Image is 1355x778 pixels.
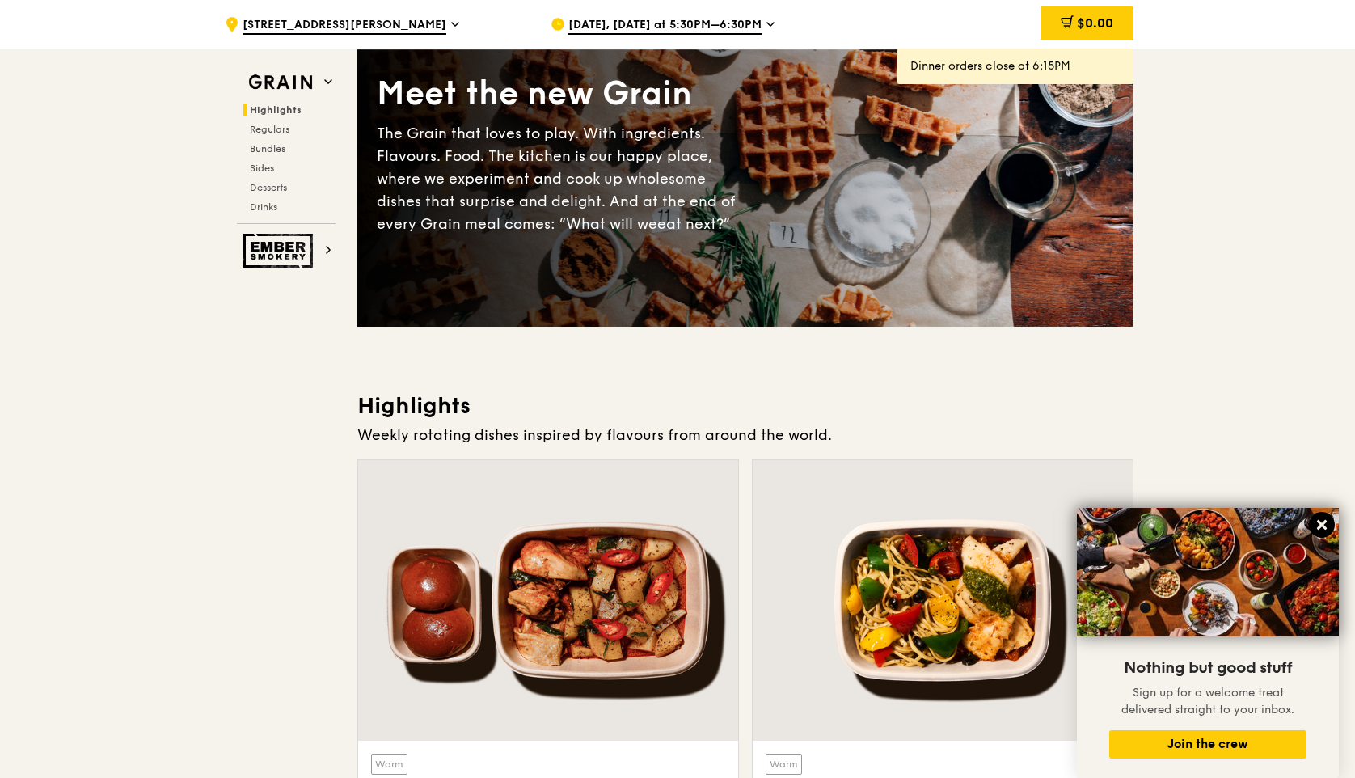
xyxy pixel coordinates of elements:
[250,163,274,174] span: Sides
[377,72,745,116] div: Meet the new Grain
[1077,15,1113,31] span: $0.00
[766,754,802,775] div: Warm
[357,424,1133,446] div: Weekly rotating dishes inspired by flavours from around the world.
[243,17,446,35] span: [STREET_ADDRESS][PERSON_NAME]
[250,143,285,154] span: Bundles
[1109,730,1306,759] button: Join the crew
[377,122,745,235] div: The Grain that loves to play. With ingredients. Flavours. Food. The kitchen is our happy place, w...
[657,215,730,233] span: eat next?”
[250,124,289,135] span: Regulars
[357,391,1133,421] h3: Highlights
[250,104,302,116] span: Highlights
[910,58,1121,74] div: Dinner orders close at 6:15PM
[1077,508,1339,636] img: DSC07876-Edit02-Large.jpeg
[243,68,318,97] img: Grain web logo
[1121,686,1294,717] span: Sign up for a welcome treat delivered straight to your inbox.
[243,234,318,268] img: Ember Smokery web logo
[250,182,287,193] span: Desserts
[371,754,407,775] div: Warm
[1309,512,1335,538] button: Close
[250,201,277,213] span: Drinks
[568,17,762,35] span: [DATE], [DATE] at 5:30PM–6:30PM
[1124,658,1292,678] span: Nothing but good stuff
